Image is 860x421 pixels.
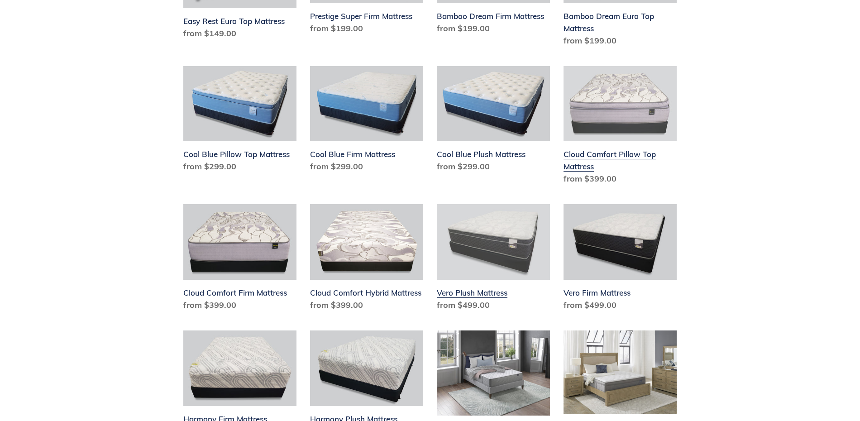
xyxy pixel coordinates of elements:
[183,66,296,177] a: Cool Blue Pillow Top Mattress
[564,66,677,189] a: Cloud Comfort Pillow Top Mattress
[183,204,296,315] a: Cloud Comfort Firm Mattress
[437,204,550,315] a: Vero Plush Mattress
[310,204,423,315] a: Cloud Comfort Hybrid Mattress
[564,204,677,315] a: Vero Firm Mattress
[310,66,423,177] a: Cool Blue Firm Mattress
[437,66,550,177] a: Cool Blue Plush Mattress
